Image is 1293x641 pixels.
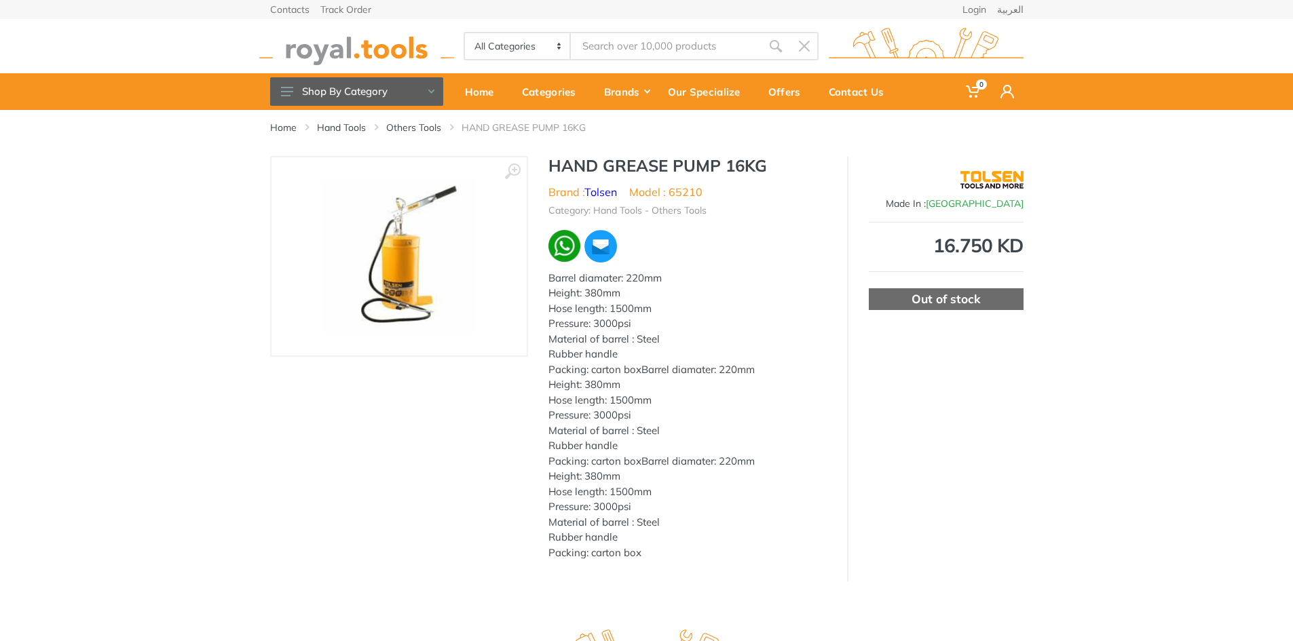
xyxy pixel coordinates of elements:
img: Royal Tools - HAND GREASE PUMP 16KG [322,180,475,333]
button: Shop By Category [270,77,443,106]
div: Our Specialize [658,77,759,106]
a: Track Order [320,5,371,14]
span: 0 [976,79,987,90]
img: wa.webp [548,230,580,262]
span: [GEOGRAPHIC_DATA] [926,197,1024,210]
input: Site search [571,32,761,60]
div: Made In : [869,197,1024,211]
a: Contacts [270,5,310,14]
li: Brand : [548,184,617,200]
a: Our Specialize [658,73,759,110]
li: Category: Hand Tools - Others Tools [548,203,707,218]
div: Offers [759,77,819,106]
div: Brands [595,77,658,106]
div: 16.750 KD [869,236,1024,255]
a: Login [962,5,986,14]
a: Hand Tools [317,121,366,134]
img: Tolsen [960,163,1024,197]
img: royal.tools Logo [259,28,454,65]
div: Out of stock [869,288,1024,310]
li: HAND GREASE PUMP 16KG [462,121,606,134]
a: العربية [997,5,1024,14]
a: Home [270,121,297,134]
img: royal.tools Logo [829,28,1024,65]
h1: HAND GREASE PUMP 16KG [548,156,827,176]
nav: breadcrumb [270,121,1024,134]
div: Barrel diamater: 220mm Height: 380mm Hose length: 1500mm Pressure: 3000psi Material of barrel : S... [548,271,827,561]
div: Contact Us [819,77,903,106]
div: Home [455,77,512,106]
li: Model : 65210 [629,184,702,200]
a: Others Tools [386,121,441,134]
a: Offers [759,73,819,110]
select: Category [465,33,571,59]
a: Categories [512,73,595,110]
a: Home [455,73,512,110]
a: Tolsen [584,185,617,199]
a: Contact Us [819,73,903,110]
div: Categories [512,77,595,106]
a: 0 [956,73,991,110]
img: ma.webp [583,229,618,264]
